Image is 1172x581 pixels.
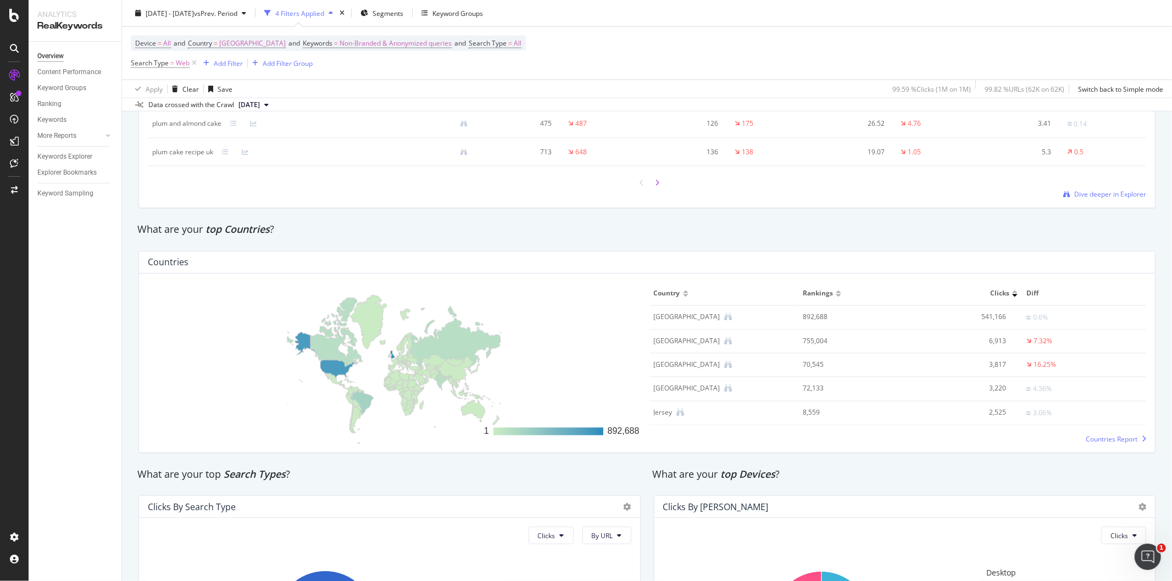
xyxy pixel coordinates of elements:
div: France [654,384,720,394]
button: Apply [131,80,163,98]
span: Clicks [1110,531,1128,540]
div: Ranking [37,98,62,110]
div: plum cake recipe uk [152,147,213,157]
div: Save [218,84,232,93]
div: 6,913 [902,337,1006,347]
span: Segments [373,8,403,18]
div: Keyword Groups [432,8,483,18]
div: 0.5 [1075,147,1084,157]
div: Clear [182,84,199,93]
div: Add Filter Group [263,58,313,68]
div: What are your ? [137,222,1157,237]
span: 2024 Aug. 31st [238,100,260,110]
div: Keyword Groups [37,82,86,94]
div: 755,004 [803,337,884,347]
div: United States of America [654,337,720,347]
div: 2,525 [902,408,1006,418]
button: [DATE] [234,98,273,111]
span: All [163,36,171,51]
div: 99.59 % Clicks ( 1M on 1M ) [892,84,971,93]
div: Apply [146,84,163,93]
div: Overview [37,51,64,62]
div: 541,166 [902,312,1006,322]
span: Clicks [538,531,556,540]
div: 8,559 [803,408,884,418]
div: What are your top ? [137,467,642,482]
div: Keyword Sampling [37,188,93,199]
div: 648 [575,147,587,157]
a: Overview [37,51,114,62]
div: 175 [742,119,753,129]
span: and [174,38,185,48]
span: Search Type [131,58,169,68]
div: 3,220 [902,384,1006,394]
a: Explorer Bookmarks [37,167,114,178]
a: Dive deeper in Explorer [1063,189,1146,199]
div: 70,545 [803,360,884,370]
div: 0.14 [1074,119,1087,129]
div: 1 [484,425,489,438]
div: 892,688 [608,425,640,438]
div: 5.3 [984,147,1051,157]
span: Rankings [803,289,833,299]
button: By URL [582,527,631,544]
div: 475 [485,119,552,129]
button: Add Filter [199,57,243,70]
span: Search Type [469,38,507,48]
div: 19.07 [818,147,885,157]
span: [GEOGRAPHIC_DATA] [219,36,286,51]
span: Dive deeper in Explorer [1074,189,1146,199]
div: Analytics [37,9,113,20]
button: Add Filter Group [248,57,313,70]
a: Countries Report [1086,434,1146,444]
div: 72,133 [803,384,884,394]
div: 4.76 [908,119,921,129]
div: 892,688 [803,312,884,322]
span: = [158,38,162,48]
iframe: Intercom live chat [1135,544,1161,570]
div: Clicks By Search Type [148,501,236,512]
div: 136 [651,147,718,157]
div: Australia [654,360,720,370]
div: Clicks by [PERSON_NAME] [663,501,769,512]
span: Web [176,55,190,71]
div: 4.36% [1033,384,1052,394]
div: 3.41 [984,119,1051,129]
span: Desktop [987,567,1017,578]
div: Keywords [37,114,66,126]
div: Switch back to Simple mode [1078,84,1163,93]
div: 713 [485,147,552,157]
a: Keyword Sampling [37,188,114,199]
div: Add Filter [214,58,243,68]
span: Search Types [224,467,286,481]
button: Save [204,80,232,98]
span: By URL [592,531,613,540]
div: 7.32% [1034,337,1052,347]
div: United Kingdom [654,312,720,322]
div: 138 [742,147,753,157]
span: and [454,38,466,48]
span: Device [135,38,156,48]
div: 26.52 [818,119,885,129]
img: Equal [1068,122,1072,126]
span: [DATE] - [DATE] [146,8,194,18]
span: = [214,38,218,48]
div: Content Performance [37,66,101,78]
span: = [170,58,174,68]
div: Explorer Bookmarks [37,167,97,178]
span: Country [188,38,212,48]
a: Content Performance [37,66,114,78]
div: 16.25% [1034,360,1056,370]
div: 0.6% [1033,313,1048,323]
button: Clicks [529,527,574,544]
span: Keywords [303,38,332,48]
div: times [337,8,347,19]
span: = [508,38,512,48]
span: 1 [1157,544,1166,552]
button: Clicks [1101,527,1146,544]
div: Keywords Explorer [37,151,92,163]
div: 487 [575,119,587,129]
div: 99.82 % URLs ( 62K on 62K ) [985,84,1064,93]
div: 126 [651,119,718,129]
button: [DATE] - [DATE]vsPrev. Period [131,4,251,22]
